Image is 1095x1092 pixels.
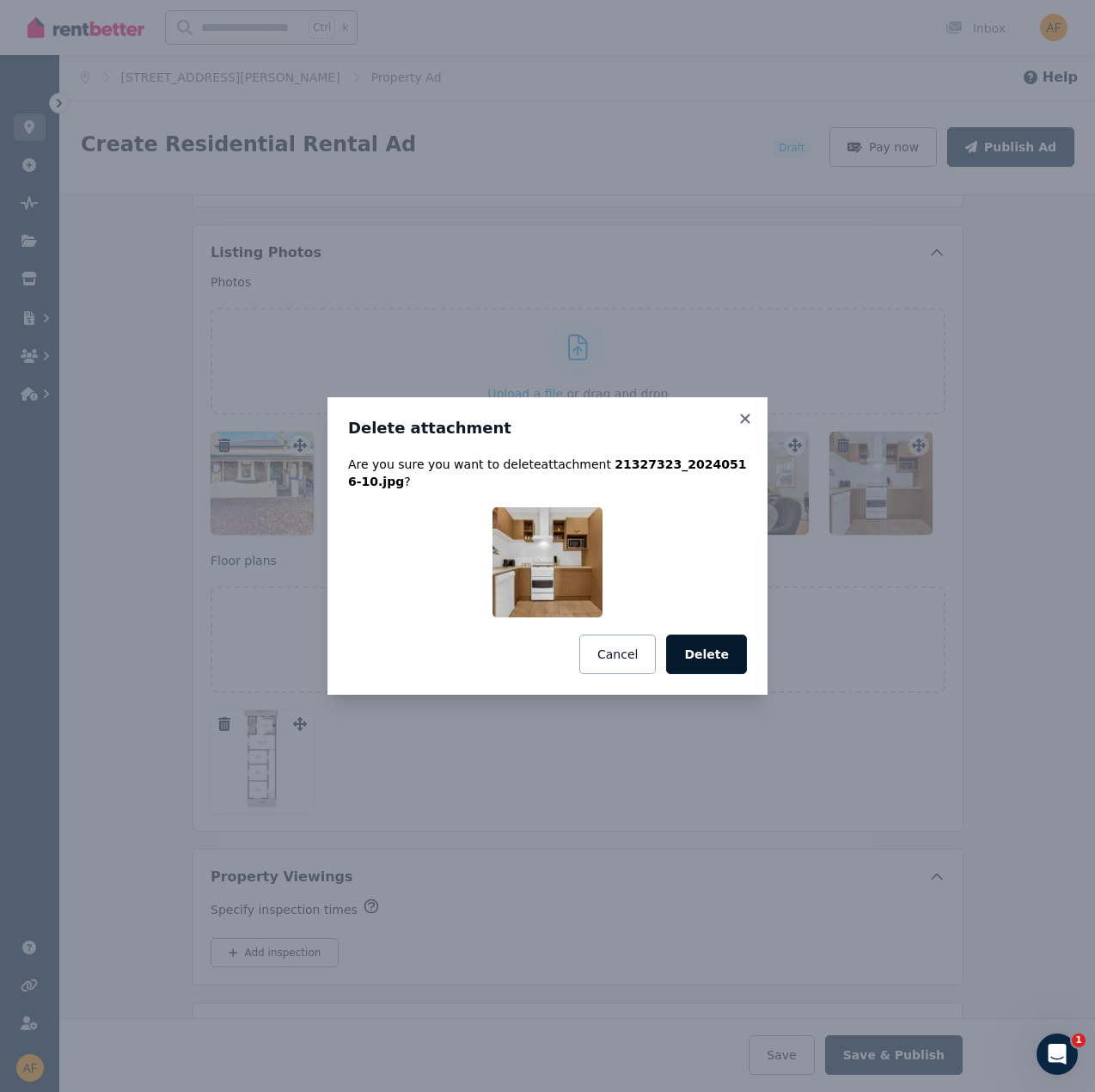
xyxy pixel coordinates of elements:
[666,635,747,674] button: Delete
[348,456,747,490] p: Are you sure you want to delete attachment ?
[579,635,656,674] button: Cancel
[1072,1034,1086,1047] span: 1
[1037,1034,1078,1075] iframe: Intercom live chat
[348,418,747,439] h3: Delete attachment
[492,507,603,617] img: 21327323_20240516-10.jpg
